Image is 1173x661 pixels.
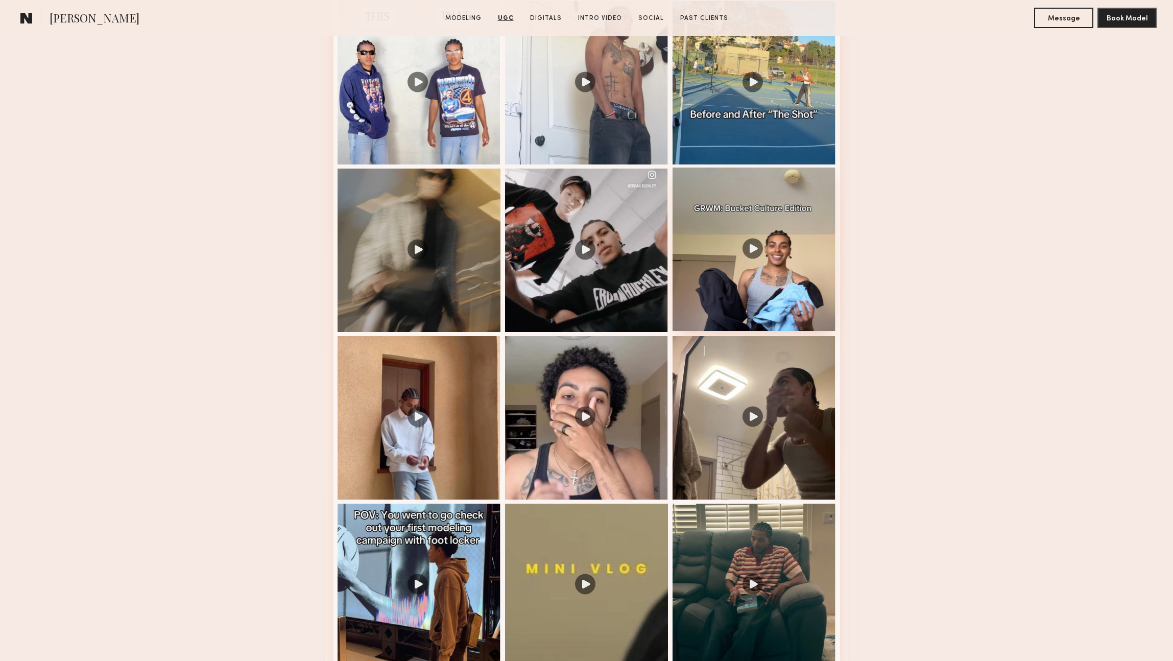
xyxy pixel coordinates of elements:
[634,14,668,23] a: Social
[526,14,566,23] a: Digitals
[50,10,139,28] span: [PERSON_NAME]
[574,14,626,23] a: Intro Video
[1034,8,1093,28] button: Message
[1097,13,1157,22] a: Book Model
[1097,8,1157,28] button: Book Model
[441,14,486,23] a: Modeling
[676,14,732,23] a: Past Clients
[494,14,518,23] a: UGC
